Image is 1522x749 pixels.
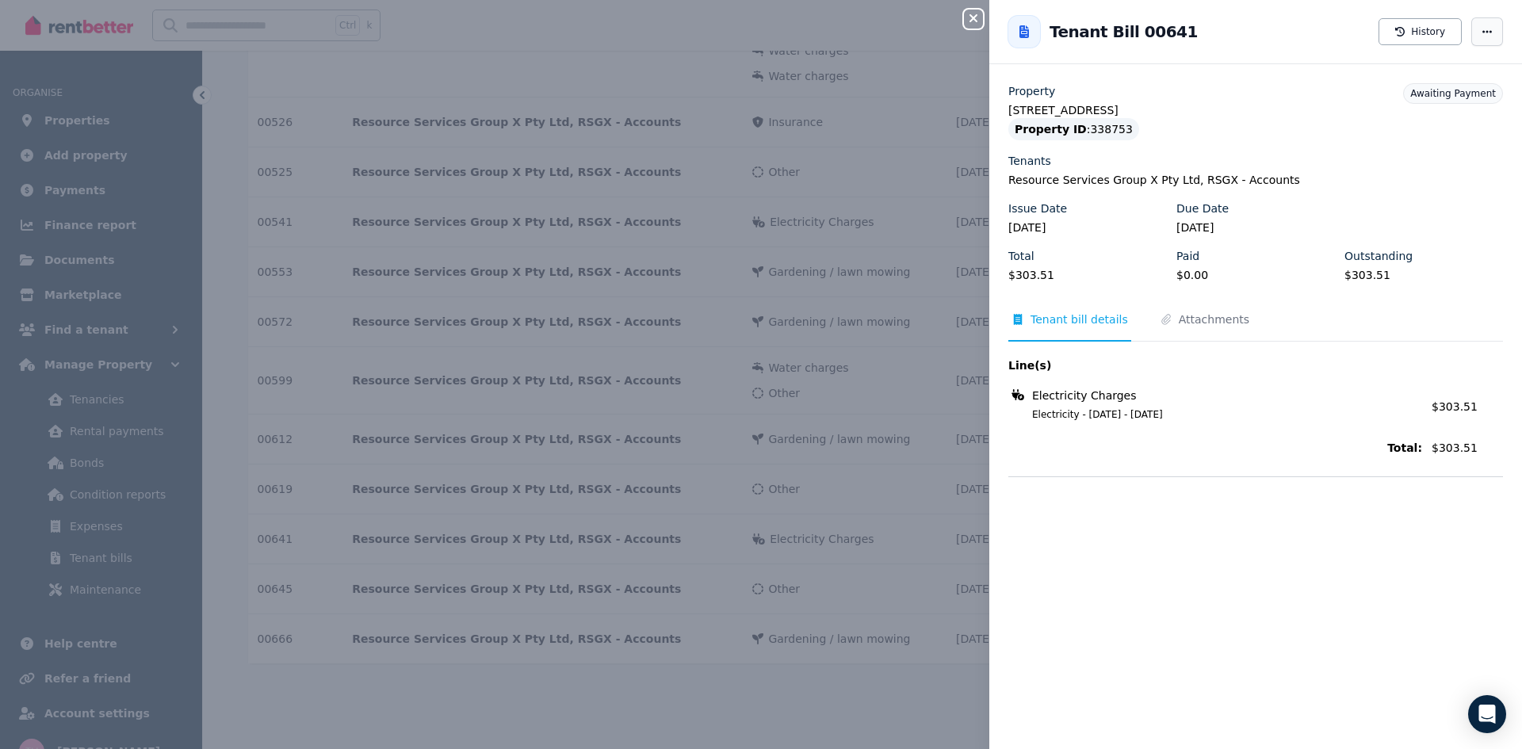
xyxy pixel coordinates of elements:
[1050,21,1198,43] h2: Tenant Bill 00641
[1468,695,1506,733] div: Open Intercom Messenger
[1008,357,1422,373] span: Line(s)
[1013,408,1422,421] span: Electricity - [DATE] - [DATE]
[1008,248,1034,264] label: Total
[1032,388,1137,403] span: Electricity Charges
[1008,102,1503,118] legend: [STREET_ADDRESS]
[1008,440,1422,456] span: Total:
[1379,18,1462,45] button: History
[1008,311,1503,342] nav: Tabs
[1008,220,1167,235] legend: [DATE]
[1008,83,1055,99] label: Property
[1344,267,1503,283] legend: $303.51
[1008,118,1139,140] div: : 338753
[1176,220,1335,235] legend: [DATE]
[1410,88,1496,99] span: Awaiting Payment
[1176,248,1199,264] label: Paid
[1008,267,1167,283] legend: $303.51
[1176,267,1335,283] legend: $0.00
[1432,440,1503,456] span: $303.51
[1432,400,1478,413] span: $303.51
[1008,153,1051,169] label: Tenants
[1031,311,1128,327] span: Tenant bill details
[1176,201,1229,216] label: Due Date
[1015,121,1087,137] span: Property ID
[1008,172,1503,188] legend: Resource Services Group X Pty Ltd, RSGX - Accounts
[1344,248,1413,264] label: Outstanding
[1179,311,1249,327] span: Attachments
[1008,201,1067,216] label: Issue Date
